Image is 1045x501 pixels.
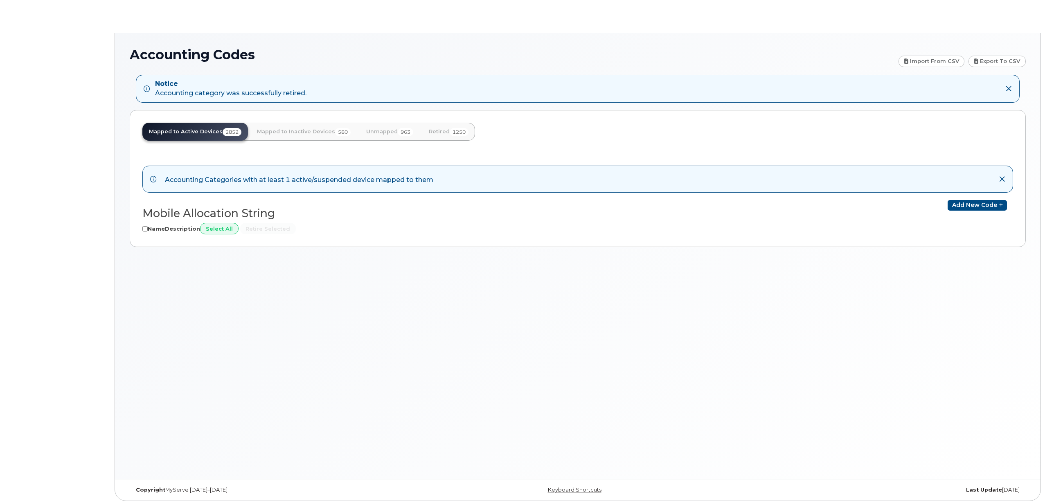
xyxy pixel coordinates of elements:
a: Export to CSV [968,56,1026,67]
th: Name [148,223,165,234]
span: 1250 [450,128,468,136]
span: 580 [335,128,351,136]
strong: Copyright [136,487,165,493]
a: Keyboard Shortcuts [548,487,601,493]
div: [DATE] [727,487,1026,493]
input: Select All [200,223,239,234]
strong: Notice [155,79,306,89]
a: Retired [422,123,475,141]
span: 963 [398,128,413,136]
div: MyServe [DATE]–[DATE] [130,487,428,493]
h2: Mobile Allocation String [142,207,571,220]
a: Mapped to Active Devices [142,123,248,141]
a: Import from CSV [899,56,965,67]
span: 2852 [223,128,241,136]
div: Accounting Categories with at least 1 active/suspended device mapped to them [165,173,433,185]
th: Description [165,223,200,234]
strong: Last Update [966,487,1002,493]
h1: Accounting Codes [130,47,894,62]
a: Mapped to Inactive Devices [250,123,357,141]
div: Accounting category was successfully retired. [155,79,306,98]
a: Unmapped [360,123,420,141]
a: Add new code [948,200,1007,211]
